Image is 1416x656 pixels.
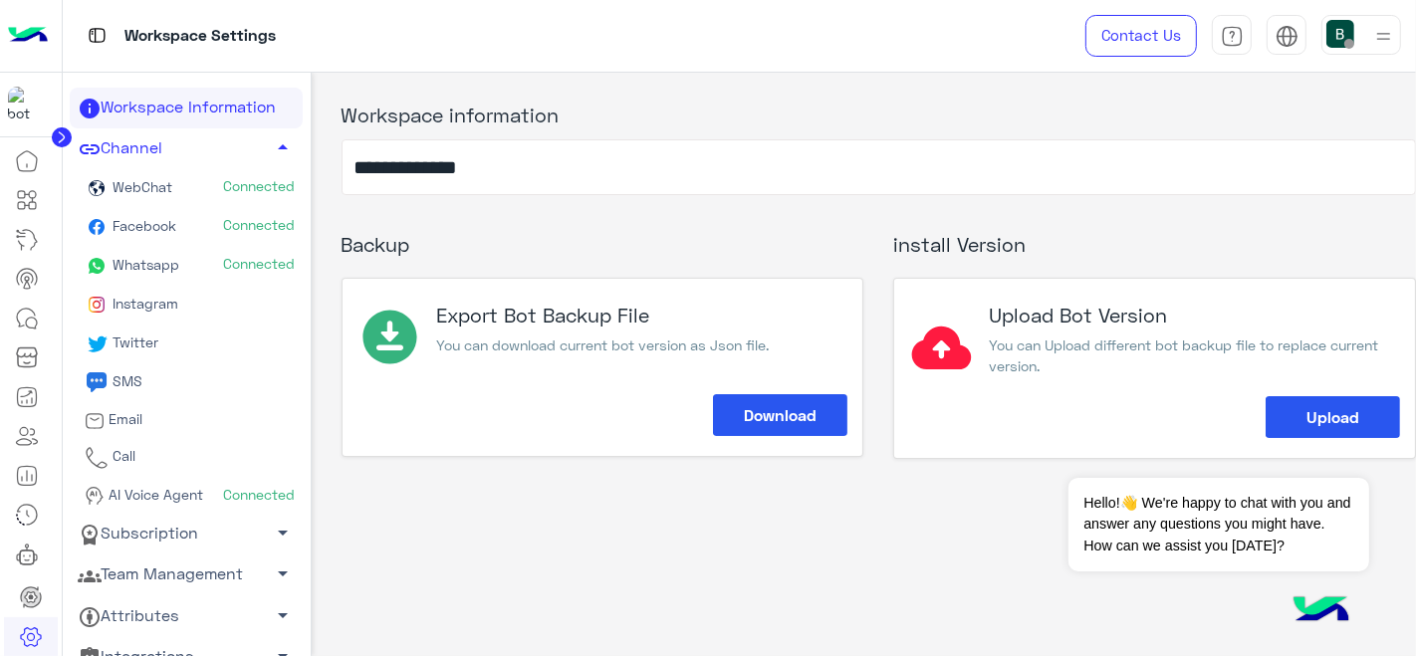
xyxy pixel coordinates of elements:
[224,176,296,196] span: Connected
[1266,396,1400,438] button: Upload
[70,169,303,208] a: WebChatConnected
[224,254,296,274] span: Connected
[224,485,296,505] span: Connected
[272,603,296,627] span: arrow_drop_down
[893,218,1416,271] h3: install Version
[70,477,303,514] a: AI Voice AgentConnected
[109,256,179,273] span: Whatsapp
[342,100,560,129] label: Workspace information
[70,438,303,477] a: Call
[8,87,44,122] img: 197426356791770
[70,363,303,402] a: sms iconSMS
[85,23,110,48] img: tab
[1085,15,1197,57] a: Contact Us
[1371,24,1396,49] img: profile
[1068,478,1368,571] span: Hello!👋 We're happy to chat with you and answer any questions you might have. How can we assist y...
[272,521,296,545] span: arrow_drop_down
[8,15,48,57] img: Logo
[109,178,172,195] span: WebChat
[109,447,135,464] span: Call
[272,135,296,159] span: arrow_drop_up
[1287,576,1356,646] img: hulul-logo.png
[105,410,142,427] span: Email
[70,514,303,554] a: Subscription
[70,595,303,636] a: Attributes
[70,286,303,325] a: Instagram
[109,295,178,312] span: Instagram
[1326,20,1354,48] img: userImage
[109,217,176,234] span: Facebook
[989,334,1385,377] p: You can Upload different bot backup file to replace current version.
[70,325,303,363] a: Twitter
[1221,25,1244,48] img: tab
[70,128,303,169] a: Channel
[124,23,276,50] p: Workspace Settings
[272,561,296,585] span: arrow_drop_down
[109,333,158,350] span: Twitter
[224,215,296,235] span: Connected
[437,334,770,355] p: You can download current bot version as Json file.
[85,370,109,394] img: sms icon
[70,208,303,247] a: FacebookConnected
[1212,15,1252,57] a: tab
[70,88,303,128] a: Workspace Information
[713,394,847,436] button: Download
[109,372,142,389] span: SMS
[105,486,203,503] span: AI Voice Agent
[342,218,864,271] h3: Backup
[1276,25,1298,48] img: tab
[989,304,1385,327] h3: Upload Bot Version
[70,402,303,439] a: Email
[70,247,303,286] a: WhatsappConnected
[70,554,303,595] a: Team Management
[437,304,770,327] h3: Export Bot Backup File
